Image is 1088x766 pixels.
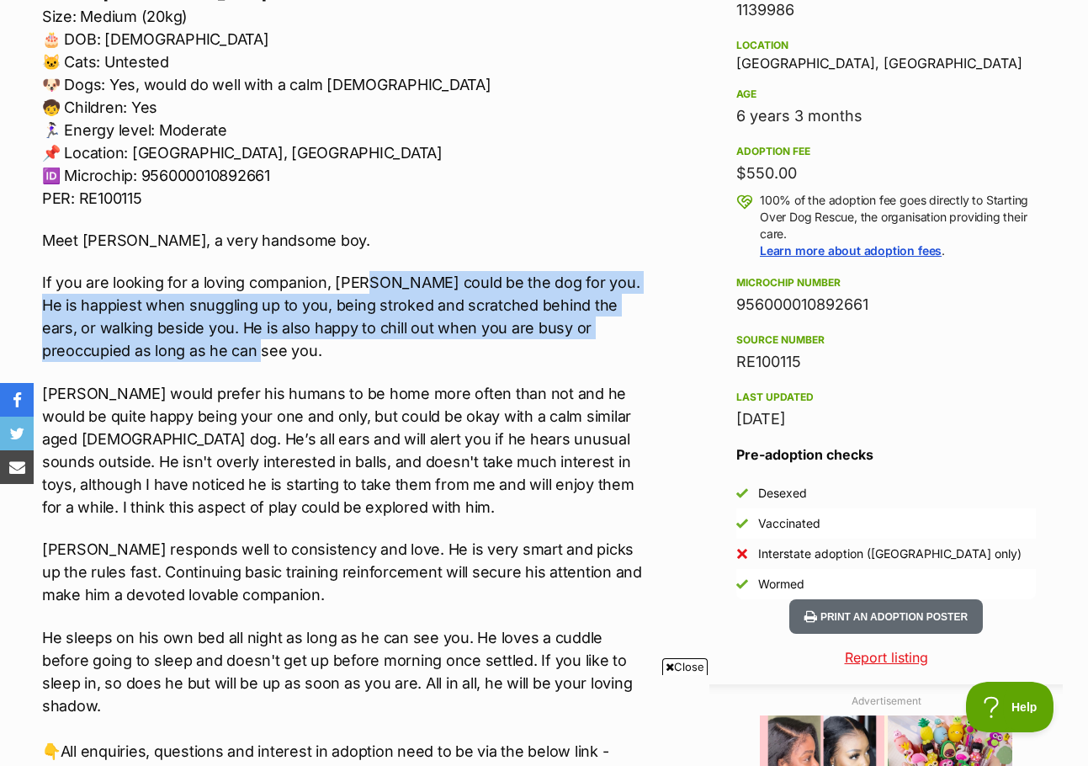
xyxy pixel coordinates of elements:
img: https://img.kwcdn.com/product/fancyalgo/toaster-api/toaster-processor-image-cm2in/da90f072-3020-1... [143,120,283,236]
img: Yes [736,487,748,499]
div: Wormed [758,576,804,593]
p: If you are looking for a loving companion, [PERSON_NAME] could be the dog for you. He is happiest... [42,271,648,362]
p: [PERSON_NAME] would prefer his humans to be home more often than not and he would be quite happy ... [42,382,648,519]
p: [PERSON_NAME] responds well to consistency and love. He is very smart and picks up the rules fast... [42,538,648,606]
div: RE100115 [736,350,1036,374]
span: Close [662,658,708,675]
div: Desexed [758,485,807,502]
a: Learn more about adoption fees [760,243,942,258]
div: Location [736,39,1036,52]
div: Vaccinated [758,515,820,532]
div: Microchip number [736,276,1036,290]
div: 6 years 3 months [736,104,1036,128]
p: Meet [PERSON_NAME], a very handsome boy. [42,229,648,252]
iframe: Advertisement [136,682,953,758]
p: 100% of the adoption fee goes directly to Starting Over Dog Rescue, the organisation providing th... [760,192,1036,259]
img: No [736,548,748,560]
div: $550.00 [736,162,1036,185]
h3: Pre-adoption checks [736,444,1036,465]
button: Print an adoption poster [789,599,983,634]
div: Adoption fee [736,145,1036,158]
div: [GEOGRAPHIC_DATA], [GEOGRAPHIC_DATA] [736,35,1036,71]
img: Yes [736,518,748,529]
div: Source number [736,333,1036,347]
img: Yes [736,578,748,590]
a: Report listing [709,647,1063,668]
div: Age [736,88,1036,101]
div: 956000010892661 [736,293,1036,317]
div: [DATE] [736,407,1036,431]
div: Interstate adoption ([GEOGRAPHIC_DATA] only) [758,545,1022,562]
div: Last updated [736,391,1036,404]
iframe: Help Scout Beacon - Open [966,682,1054,732]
